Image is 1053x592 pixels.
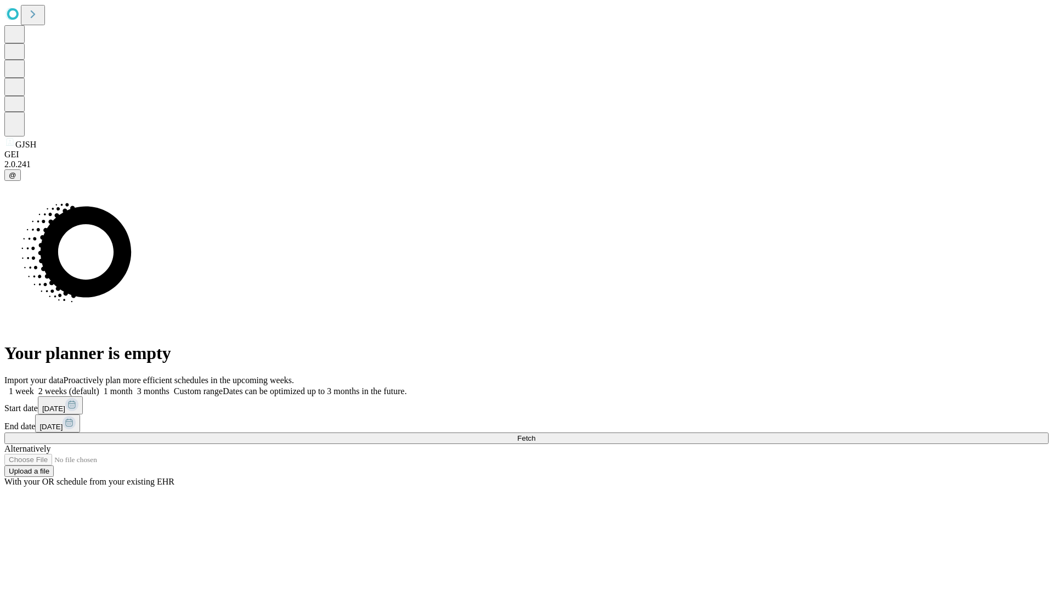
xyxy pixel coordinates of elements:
span: GJSH [15,140,36,149]
span: 2 weeks (default) [38,386,99,396]
div: GEI [4,150,1049,160]
span: Import your data [4,375,64,385]
div: End date [4,414,1049,432]
span: [DATE] [39,423,63,431]
button: @ [4,169,21,181]
span: @ [9,171,16,179]
span: Dates can be optimized up to 3 months in the future. [223,386,406,396]
div: Start date [4,396,1049,414]
span: Custom range [174,386,223,396]
button: Fetch [4,432,1049,444]
span: Alternatively [4,444,50,453]
span: [DATE] [42,405,65,413]
span: With your OR schedule from your existing EHR [4,477,174,486]
button: [DATE] [35,414,80,432]
span: Fetch [517,434,535,442]
span: 1 week [9,386,34,396]
span: 1 month [104,386,133,396]
div: 2.0.241 [4,160,1049,169]
button: Upload a file [4,465,54,477]
span: 3 months [137,386,169,396]
button: [DATE] [38,396,83,414]
h1: Your planner is empty [4,343,1049,363]
span: Proactively plan more efficient schedules in the upcoming weeks. [64,375,294,385]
